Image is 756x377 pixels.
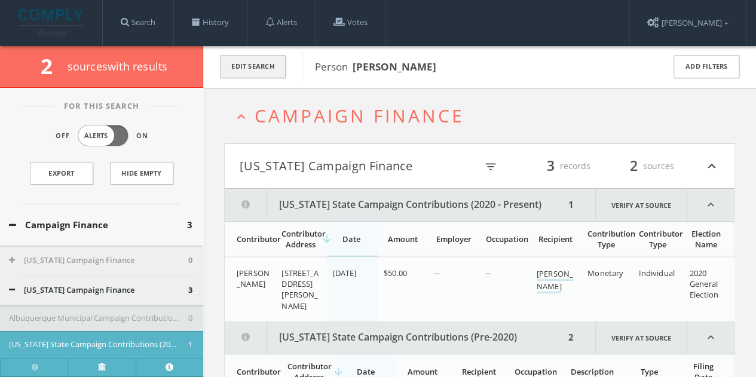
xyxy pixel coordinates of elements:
[225,321,565,354] button: [US_STATE] State Campaign Contributions (Pre-2020)
[674,55,739,78] button: Add Filters
[55,100,148,112] span: For This Search
[587,268,623,278] span: Monetary
[400,366,444,377] div: Amount
[344,366,388,377] div: Date
[690,228,723,250] div: Election Name
[519,156,590,176] div: records
[565,189,577,221] div: 1
[9,284,188,296] button: [US_STATE] Campaign Finance
[56,131,70,141] span: Off
[9,218,187,232] button: Campaign Finance
[321,233,333,245] i: arrow_downward
[537,234,574,244] div: Recipient
[225,257,734,321] div: grid
[690,268,718,300] span: 2020 General Election
[188,255,192,266] span: 0
[237,234,268,244] div: Contributor
[233,109,249,125] i: expand_less
[638,268,674,278] span: Individual
[384,268,407,278] span: $50.00
[187,218,192,232] span: 3
[353,60,436,73] b: [PERSON_NAME]
[188,339,192,351] span: 1
[595,189,687,221] a: Verify at source
[571,366,614,377] div: Description
[333,234,371,244] div: Date
[19,9,85,36] img: illumis
[68,59,168,73] span: source s with results
[225,189,565,221] button: [US_STATE] State Campaign Contributions (2020 - Present)
[315,60,436,73] span: Person
[587,228,625,250] div: Contribution Type
[602,156,674,176] div: sources
[281,228,319,250] div: Contributor Address
[485,234,523,244] div: Occupation
[9,339,188,351] button: [US_STATE] State Campaign Contributions (2020 - Present)
[9,312,188,324] button: Albuquerque Municipal Campaign Contributions
[30,162,93,185] a: Export
[281,268,319,311] span: [STREET_ADDRESS][PERSON_NAME]
[434,268,439,278] span: --
[687,321,734,354] i: expand_less
[240,156,476,176] button: [US_STATE] Campaign Finance
[255,103,464,128] span: Campaign Finance
[537,268,573,293] a: [PERSON_NAME]
[220,55,286,78] button: Edit Search
[9,255,188,266] button: [US_STATE] Campaign Finance
[704,156,720,176] i: expand_less
[333,268,357,278] span: [DATE]
[595,321,687,354] a: Verify at source
[434,234,472,244] div: Employer
[514,366,558,377] div: Occupation
[136,131,148,141] span: On
[485,268,490,278] span: --
[638,228,676,250] div: Contributor Type
[384,234,421,244] div: Amount
[484,160,497,173] i: filter_list
[625,155,643,176] span: 2
[237,268,270,289] span: [PERSON_NAME]
[41,52,63,80] span: 2
[188,312,192,324] span: 0
[188,284,192,296] span: 3
[110,162,173,185] button: Hide Empty
[233,106,735,125] button: expand_lessCampaign Finance
[541,155,560,176] span: 3
[565,321,577,354] div: 2
[687,189,734,221] i: expand_less
[237,366,274,377] div: Contributor
[457,366,501,377] div: Recipient
[68,358,135,376] a: Verify at source
[627,366,671,377] div: Type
